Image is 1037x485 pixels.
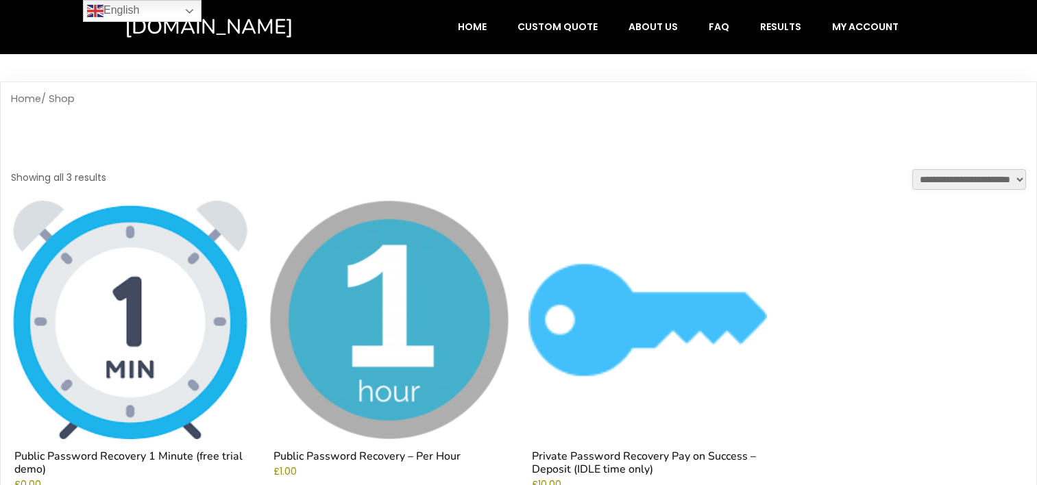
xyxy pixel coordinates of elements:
img: en [87,3,103,19]
a: Home [11,92,41,105]
a: Private Password Recovery Pay on Success – Deposit (IDLE time only) [528,201,767,480]
a: Public Password Recovery – Per Hour [270,201,509,467]
span: Results [760,21,801,33]
h2: Public Password Recovery 1 Minute (free trial demo) [11,450,249,480]
span: Custom Quote [517,21,598,33]
a: Custom Quote [503,14,612,40]
a: My account [818,14,913,40]
a: [DOMAIN_NAME] [125,14,352,40]
bdi: 1.00 [273,465,297,478]
span: £ [273,465,280,478]
h2: Private Password Recovery Pay on Success – Deposit (IDLE time only) [528,450,767,480]
span: About Us [629,21,678,33]
a: About Us [614,14,692,40]
img: Private Password Recovery Pay on Success - Deposit (IDLE time only) [528,201,767,439]
span: FAQ [709,21,729,33]
img: Public Password Recovery - Per Hour [270,201,509,439]
span: My account [832,21,899,33]
img: Public Password Recovery 1 Minute (free trial demo) [11,201,249,439]
h2: Public Password Recovery – Per Hour [270,450,509,467]
a: FAQ [694,14,744,40]
a: Results [746,14,816,40]
nav: Breadcrumb [11,92,1026,105]
h1: Shop [11,116,1026,169]
a: Home [443,14,501,40]
select: Shop order [912,169,1026,190]
p: Showing all 3 results [11,169,106,186]
a: Public Password Recovery 1 Minute (free trial demo) [11,201,249,480]
span: Home [458,21,487,33]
